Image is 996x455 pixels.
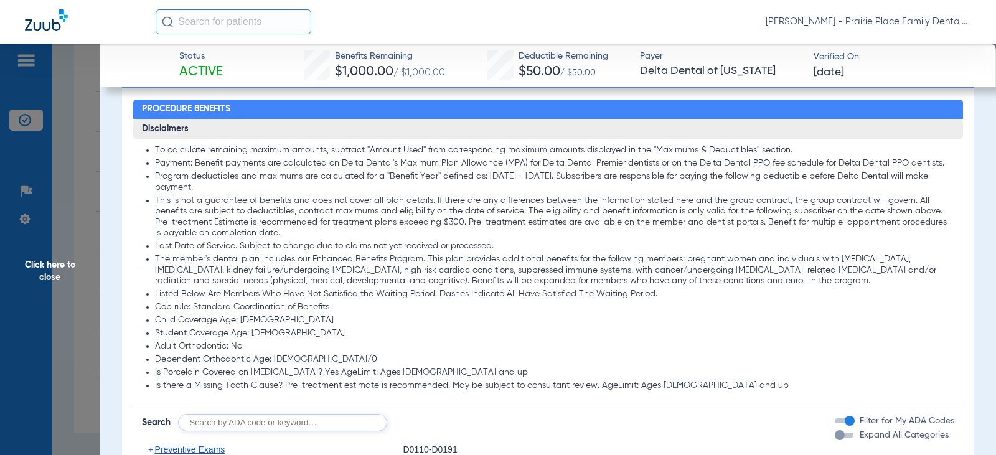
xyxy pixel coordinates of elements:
[155,145,954,156] li: To calculate remaining maximum amounts, subtract "Amount Used" from corresponding maximum amounts...
[814,65,844,80] span: [DATE]
[155,241,954,252] li: Last Date of Service. Subject to change due to claims not yet received or processed.
[179,50,223,63] span: Status
[162,16,173,27] img: Search Icon
[155,380,954,392] li: Is there a Missing Tooth Clause? Pre-treatment estimate is recommended. May be subject to consult...
[179,63,223,81] span: Active
[335,65,393,78] span: $1,000.00
[133,100,963,120] h2: Procedure Benefits
[155,254,954,287] li: The member's dental plan includes our Enhanced Benefits Program. This plan provides additional be...
[560,68,596,77] span: / $50.00
[155,354,954,365] li: Dependent Orthodontic Age: [DEMOGRAPHIC_DATA]/0
[814,50,976,63] span: Verified On
[519,50,608,63] span: Deductible Remaining
[766,16,971,28] span: [PERSON_NAME] - Prairie Place Family Dental
[178,414,387,431] input: Search by ADA code or keyword…
[519,65,560,78] span: $50.00
[155,195,954,239] li: This is not a guarantee of benefits and does not cover all plan details. If there are any differe...
[155,367,954,378] li: Is Porcelain Covered on [MEDICAL_DATA]? Yes AgeLimit: Ages [DEMOGRAPHIC_DATA] and up
[155,289,954,300] li: Listed Below Are Members Who Have Not Satisfied the Waiting Period. Dashes Indicate All Have Sati...
[393,68,445,78] span: / $1,000.00
[155,171,954,193] li: Program deductibles and maximums are calculated for a "Benefit Year" defined as: [DATE] - [DATE]....
[860,431,949,439] span: Expand All Categories
[857,415,954,428] label: Filter for My ADA Codes
[155,315,954,326] li: Child Coverage Age: [DEMOGRAPHIC_DATA]
[335,50,445,63] span: Benefits Remaining
[640,63,802,79] span: Delta Dental of [US_STATE]
[155,444,225,454] span: Preventive Exams
[142,416,171,429] span: Search
[155,302,954,313] li: Cob rule: Standard Coordination of Benefits
[155,341,954,352] li: Adult Orthodontic: No
[155,328,954,339] li: Student Coverage Age: [DEMOGRAPHIC_DATA]
[155,158,954,169] li: Payment: Benefit payments are calculated on Delta Dental's Maximum Plan Allowance (MPA) for Delta...
[156,9,311,34] input: Search for patients
[148,444,153,454] span: +
[640,50,802,63] span: Payer
[133,119,963,139] h3: Disclaimers
[25,9,68,31] img: Zuub Logo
